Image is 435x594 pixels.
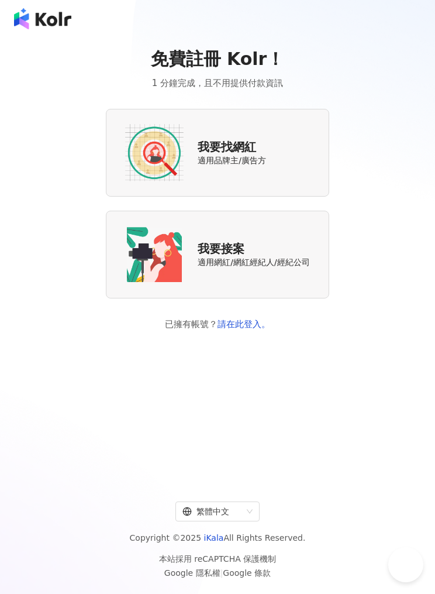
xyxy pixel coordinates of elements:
[182,502,242,521] div: 繁體中文
[152,76,283,90] span: 1 分鐘完成，且不用提供付款資訊
[151,47,285,71] span: 免費註冊 Kolr！
[125,225,184,284] img: KOL identity option
[14,8,71,29] img: logo
[220,568,223,578] span: |
[198,155,266,167] span: 適用品牌主/廣告方
[130,531,306,545] span: Copyright © 2025 All Rights Reserved.
[204,533,224,543] a: iKala
[198,139,256,155] span: 我要找網紅
[125,123,184,182] img: AD identity option
[198,257,309,269] span: 適用網紅/網紅經紀人/經紀公司
[388,547,423,582] iframe: Help Scout Beacon - Open
[223,568,271,578] a: Google 條款
[164,568,220,578] a: Google 隱私權
[198,241,244,257] span: 我要接案
[159,552,276,580] span: 本站採用 reCAPTCHA 保護機制
[165,317,270,331] span: 已擁有帳號？
[217,319,270,329] a: 請在此登入。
